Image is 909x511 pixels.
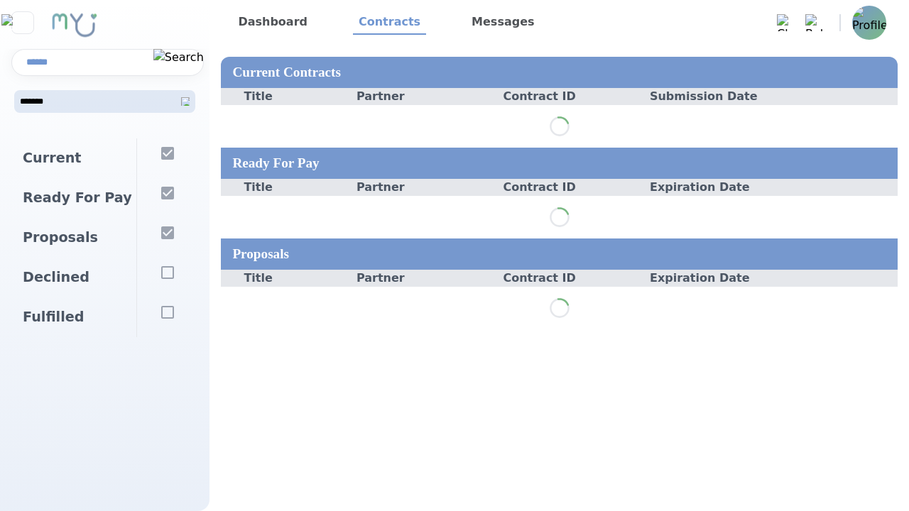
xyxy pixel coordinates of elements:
[805,14,822,31] img: Bell
[221,238,898,270] div: Proposals
[11,138,136,178] div: Current
[491,270,627,287] div: Contract ID
[491,88,627,105] div: Contract ID
[627,88,763,105] div: Submission Date
[11,178,136,218] div: Ready For Pay
[11,258,136,297] div: Declined
[491,179,627,196] div: Contract ID
[627,179,763,196] div: Expiration Date
[221,179,356,196] div: Title
[777,14,794,31] img: Chat
[356,270,492,287] div: Partner
[221,88,356,105] div: Title
[11,218,136,258] div: Proposals
[221,57,898,88] div: Current Contracts
[852,6,886,40] img: Profile
[11,297,136,337] div: Fulfilled
[353,11,426,35] a: Contracts
[356,179,492,196] div: Partner
[356,88,492,105] div: Partner
[466,11,540,35] a: Messages
[221,148,898,179] div: Ready For Pay
[1,14,43,31] img: Close sidebar
[627,270,763,287] div: Expiration Date
[232,11,313,35] a: Dashboard
[221,270,356,287] div: Title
